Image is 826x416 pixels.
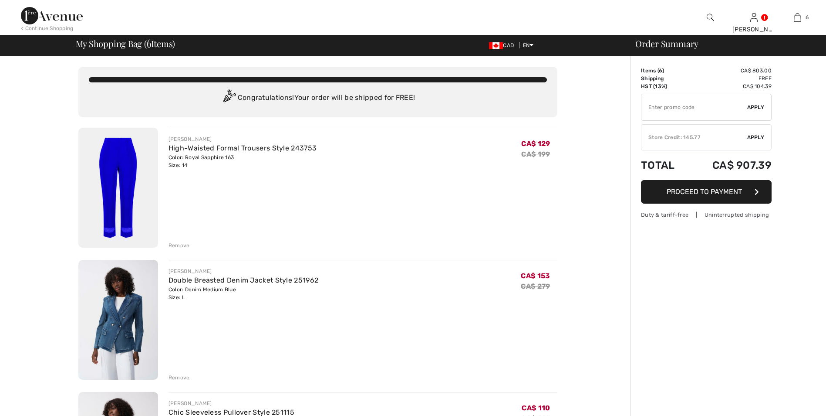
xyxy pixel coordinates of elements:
span: CA$ 129 [521,140,550,148]
img: Double Breasted Denim Jacket Style 251962 [78,260,158,380]
img: My Info [750,12,758,23]
td: Total [641,150,688,180]
s: CA$ 199 [521,150,550,158]
td: CA$ 803.00 [688,67,772,75]
div: Remove [169,242,190,249]
span: CA$ 153 [521,272,550,280]
div: [PERSON_NAME] [169,267,318,275]
span: 6 [806,14,809,21]
div: [PERSON_NAME] [169,399,294,407]
div: Color: Denim Medium Blue Size: L [169,286,318,301]
td: HST (13%) [641,82,688,90]
a: 6 [776,12,819,23]
img: search the website [707,12,714,23]
img: Congratulation2.svg [220,89,238,107]
div: Remove [169,374,190,382]
a: High-Waisted Formal Trousers Style 243753 [169,144,317,152]
div: < Continue Shopping [21,24,74,32]
button: Proceed to Payment [641,180,772,204]
span: Apply [747,133,765,141]
span: 6 [147,37,151,48]
img: High-Waisted Formal Trousers Style 243753 [78,128,158,248]
span: CA$ 110 [522,404,550,412]
img: Canadian Dollar [489,42,503,49]
img: My Bag [794,12,801,23]
span: Proceed to Payment [667,188,742,196]
span: My Shopping Bag ( Items) [76,39,175,48]
a: Sign In [750,13,758,21]
td: Items ( ) [641,67,688,75]
s: CA$ 279 [521,282,550,290]
div: Color: Royal Sapphire 163 Size: 14 [169,153,317,169]
span: Apply [747,103,765,111]
img: 1ère Avenue [21,7,83,24]
span: 6 [659,68,662,74]
span: CAD [489,42,517,48]
div: [PERSON_NAME] [169,135,317,143]
div: Duty & tariff-free | Uninterrupted shipping [641,211,772,219]
a: Double Breasted Denim Jacket Style 251962 [169,276,318,284]
td: CA$ 907.39 [688,150,772,180]
div: Store Credit: 145.77 [641,133,747,141]
td: CA$ 104.39 [688,82,772,90]
td: Shipping [641,75,688,82]
div: Order Summary [625,39,821,48]
span: EN [523,42,534,48]
input: Promo code [641,94,747,120]
div: [PERSON_NAME] [732,25,775,34]
td: Free [688,75,772,82]
div: Congratulations! Your order will be shipped for FREE! [89,89,547,107]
